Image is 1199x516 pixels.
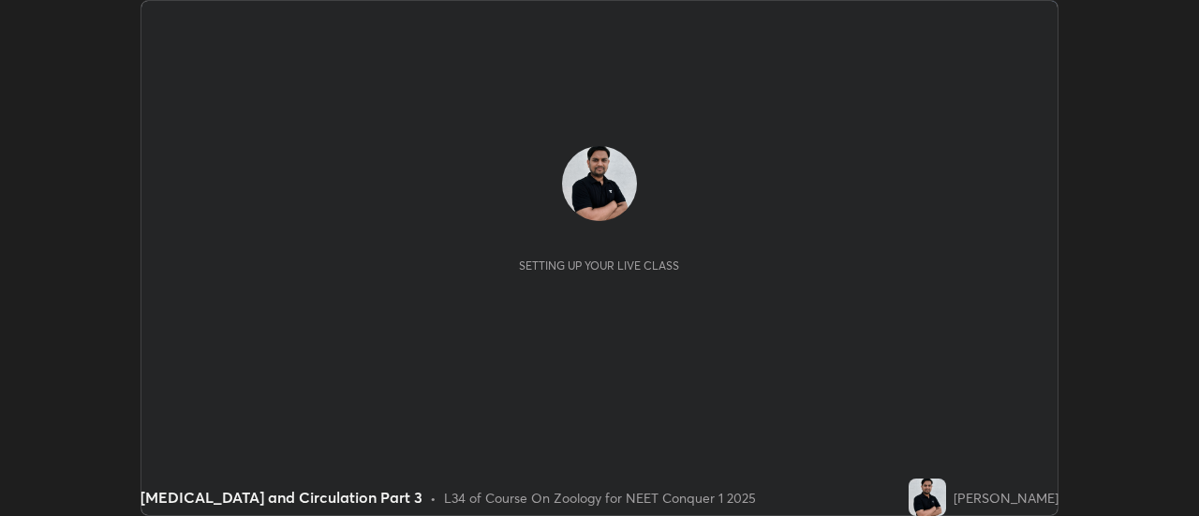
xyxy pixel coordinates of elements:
[562,146,637,221] img: a7d7a7f8ab824ab18d222bb0c4e100d1.jpg
[141,486,422,509] div: [MEDICAL_DATA] and Circulation Part 3
[444,488,756,508] div: L34 of Course On Zoology for NEET Conquer 1 2025
[519,258,679,273] div: Setting up your live class
[909,479,946,516] img: a7d7a7f8ab824ab18d222bb0c4e100d1.jpg
[430,488,437,508] div: •
[954,488,1058,508] div: [PERSON_NAME]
